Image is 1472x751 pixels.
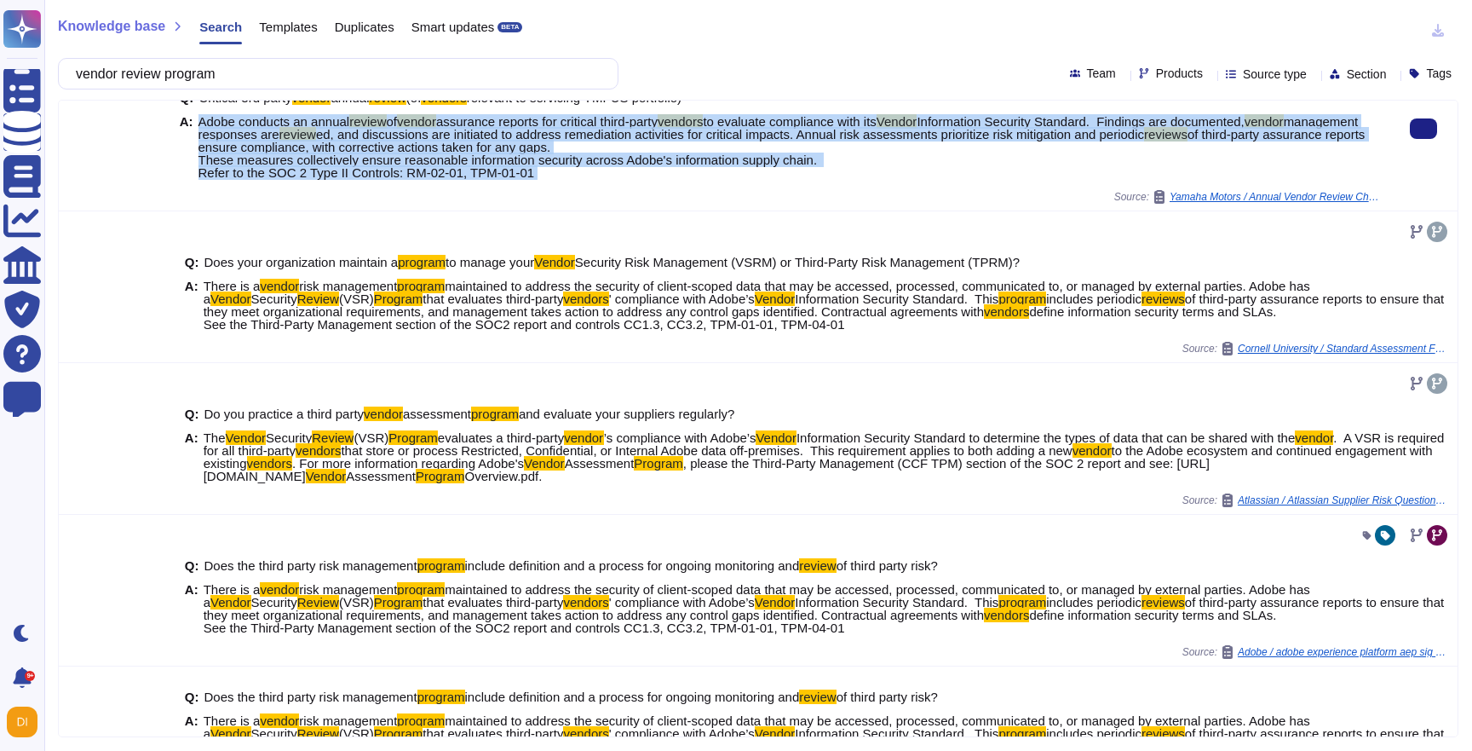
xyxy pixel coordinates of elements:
[185,559,199,572] b: Q:
[204,558,417,573] span: Does the third party risk management
[397,713,445,728] mark: program
[563,292,608,306] mark: vendors
[374,726,423,741] mark: Program
[1426,67,1452,79] span: Tags
[299,582,397,597] span: risk management
[423,726,563,741] span: that evaluates third-party
[565,456,635,471] span: Assessment
[279,127,316,142] mark: review
[387,114,398,129] span: of
[446,255,534,269] span: to manage your
[877,114,917,129] mark: Vendor
[795,595,998,609] span: Information Security Standard. ​ This
[226,430,267,445] mark: Vendor
[339,292,374,306] span: (VSR)
[403,407,471,421] span: assessment
[984,608,1029,622] mark: vendors
[260,582,299,597] mark: vendor
[204,582,261,597] span: There is a
[297,595,339,609] mark: Review
[67,59,601,89] input: Search a question or template...
[1046,726,1141,741] span: includes periodic
[210,595,251,609] mark: Vendor
[247,456,292,471] mark: vendors
[297,726,339,741] mark: Review
[180,91,194,104] b: Q:
[210,292,251,306] mark: Vendor
[998,726,1046,741] mark: program
[609,726,755,741] span: ' compliance with Adobe’s
[58,20,165,33] span: Knowledge base
[1072,443,1112,458] mark: vendor
[204,713,1310,741] span: maintained to address the security of client-scoped data that may be accessed, processed, communi...
[204,255,399,269] span: Does your organization maintain a
[795,726,998,741] span: Information Security Standard. ​ This
[524,456,565,471] mark: Vendor
[563,726,608,741] mark: vendors
[471,407,519,421] mark: program
[204,430,1445,458] span: . ​ A VSR is required for all third-party
[292,456,524,471] span: . ​For more information regarding Adobe's
[185,583,198,634] b: A:
[1046,595,1141,609] span: includes periodic
[388,430,438,445] mark: Program
[755,595,796,609] mark: Vendor
[25,671,35,681] div: 9+
[1141,595,1185,609] mark: reviews
[837,690,938,704] span: of third party risk?
[198,114,1359,142] span: management responses are
[397,279,445,293] mark: program
[316,127,1144,142] span: ed, and discussions are initiated to address remediation activities for critical impacts. ​​Annua...
[795,292,998,306] span: Information Security Standard. ​ This
[374,595,423,609] mark: Program
[1114,190,1383,204] span: Source:
[185,280,198,331] b: A:
[306,469,347,483] mark: Vendor
[251,292,297,306] span: Security
[1087,67,1116,79] span: Team
[204,430,226,445] span: The
[180,115,193,179] b: A:
[349,114,386,129] mark: review
[185,256,199,269] b: Q:
[416,469,465,483] mark: Program
[1182,645,1451,659] span: Source:
[519,407,734,421] span: and evaluate your suppliers regularly?
[563,595,608,609] mark: vendors
[411,20,495,33] span: Smart updates
[3,703,49,741] button: user
[251,595,297,609] span: Security
[204,582,1310,609] span: maintained to address the security of client-scoped data that may be accessed, processed, communi...
[998,595,1046,609] mark: program
[204,456,1210,483] span: , please the Third-Party Management (CCF TPM) section of the SOC 2 report and see: [URL][DOMAIN_N...
[755,292,796,306] mark: Vendor
[604,430,756,445] span: ’s compliance with Adobe’s
[464,469,542,483] span: Overview.pdf.
[1141,292,1185,306] mark: reviews
[609,595,755,609] span: ' compliance with Adobe’s
[364,407,403,421] mark: vendor
[341,443,1072,458] span: that store or process Restricted, Confidential, or Internal Adobe data off-premises. ​ This requi...
[1144,127,1187,142] mark: reviews
[204,292,1444,319] span: of third-party assurance reports to ensure that they meet organizational requirements, and manage...
[312,430,354,445] mark: Review
[204,595,1444,622] span: of third-party assurance reports to ensure that they meet organizational requirements, and manage...
[204,279,261,293] span: There is a
[259,20,317,33] span: Templates
[465,558,800,573] span: include definition and a process for ongoing monitoring and
[297,292,339,306] mark: Review
[204,608,1280,635] span: define information security terms and SLAs. ​ See the Third-Party Management section of the SOC2 ...
[210,726,251,741] mark: Vendor
[266,430,312,445] span: Security
[436,114,658,129] span: assurance reports for critical third-party
[564,430,603,445] mark: vendor
[339,726,374,741] span: (VSR)
[465,690,800,704] span: include definition and a process for ongoing monitoring and
[1245,114,1284,129] mark: vendor
[799,690,836,704] mark: review
[1238,647,1451,657] span: Adobe / adobe experience platform aep sig questionnaire
[397,114,436,129] mark: vendor
[204,279,1310,306] span: maintained to address the security of client-scoped data that may be accessed, processed, communi...
[423,595,563,609] span: that evaluates third-party
[299,713,397,728] span: risk management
